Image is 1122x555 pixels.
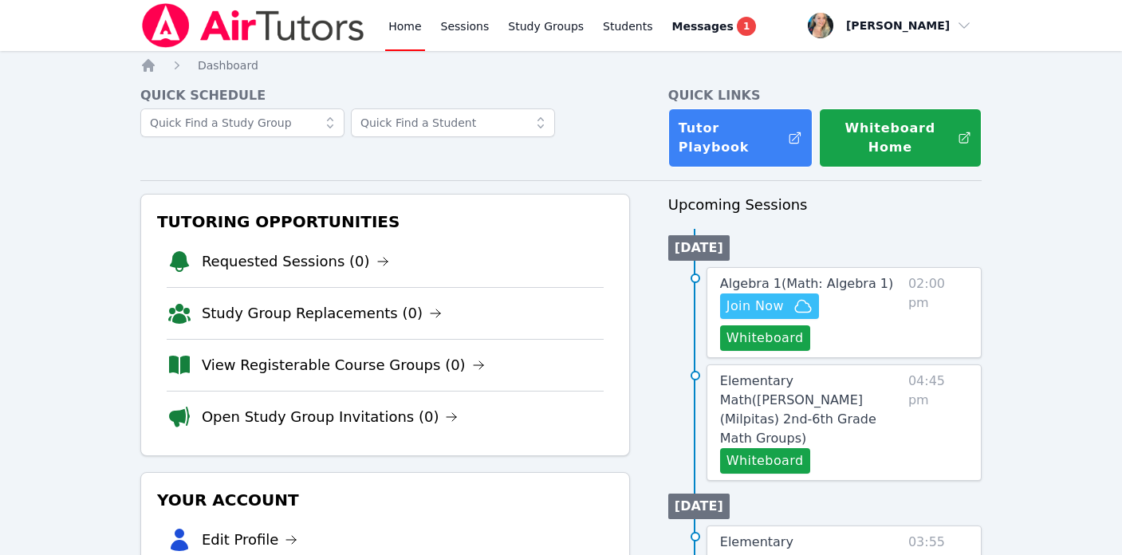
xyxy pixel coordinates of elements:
span: Messages [672,18,734,34]
span: Dashboard [198,59,258,72]
nav: Breadcrumb [140,57,982,73]
span: Algebra 1 ( Math: Algebra 1 ) [720,276,893,291]
span: Join Now [726,297,784,316]
li: [DATE] [668,235,730,261]
button: Whiteboard Home [819,108,982,167]
h3: Your Account [154,486,616,514]
button: Join Now [720,293,819,319]
span: 04:45 pm [908,372,968,474]
a: Open Study Group Invitations (0) [202,406,459,428]
input: Quick Find a Student [351,108,555,137]
span: 02:00 pm [908,274,968,351]
a: View Registerable Course Groups (0) [202,354,485,376]
h4: Quick Links [668,86,982,105]
a: Dashboard [198,57,258,73]
h3: Tutoring Opportunities [154,207,616,236]
input: Quick Find a Study Group [140,108,344,137]
span: 1 [737,17,756,36]
span: Elementary Math ( [PERSON_NAME] (Milpitas) 2nd-6th Grade Math Groups ) [720,373,876,446]
button: Whiteboard [720,325,810,351]
li: [DATE] [668,494,730,519]
a: Elementary Math([PERSON_NAME] (Milpitas) 2nd-6th Grade Math Groups) [720,372,902,448]
button: Whiteboard [720,448,810,474]
img: Air Tutors [140,3,366,48]
a: Edit Profile [202,529,298,551]
a: Tutor Playbook [668,108,813,167]
h4: Quick Schedule [140,86,630,105]
a: Study Group Replacements (0) [202,302,442,325]
a: Algebra 1(Math: Algebra 1) [720,274,893,293]
a: Requested Sessions (0) [202,250,389,273]
h3: Upcoming Sessions [668,194,982,216]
